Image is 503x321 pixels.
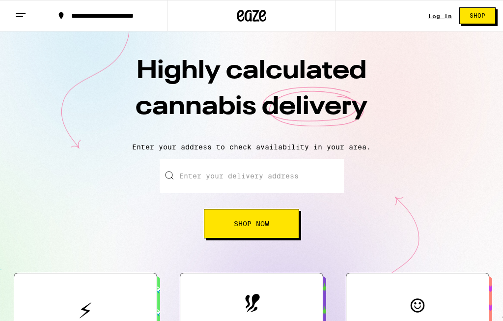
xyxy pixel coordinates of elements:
button: Shop [459,7,496,24]
span: Shop Now [234,220,269,227]
a: Log In [428,13,452,19]
p: Enter your address to check availability in your area. [10,143,493,151]
input: Enter your delivery address [160,159,344,193]
span: Shop [470,13,485,19]
h1: Highly calculated cannabis delivery [80,54,423,135]
a: Shop [452,7,503,24]
button: Shop Now [204,209,299,238]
